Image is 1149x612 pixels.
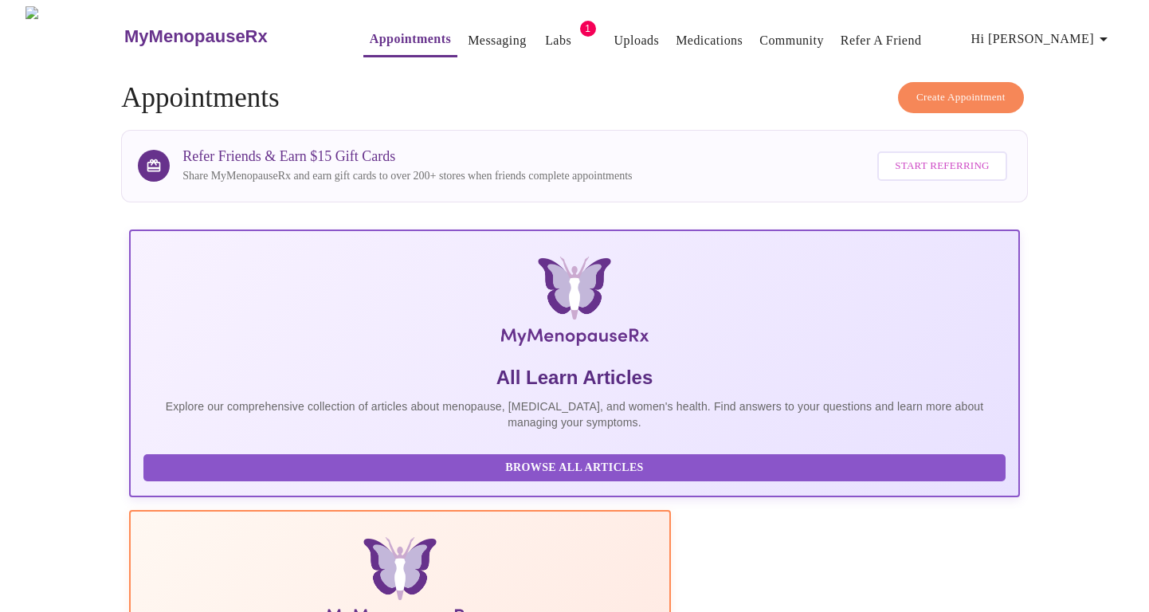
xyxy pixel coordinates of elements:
a: Uploads [614,29,660,52]
button: Medications [669,25,749,57]
p: Explore our comprehensive collection of articles about menopause, [MEDICAL_DATA], and women's hea... [143,398,1005,430]
img: MyMenopauseRx Logo [25,6,123,66]
button: Refer a Friend [834,25,928,57]
span: Create Appointment [916,88,1006,107]
button: Labs [533,25,584,57]
a: Messaging [468,29,526,52]
button: Uploads [608,25,666,57]
button: Community [753,25,830,57]
button: Messaging [461,25,532,57]
h4: Appointments [121,82,1027,114]
button: Start Referring [877,151,1006,181]
a: Appointments [370,28,451,50]
button: Appointments [363,23,457,57]
a: Labs [545,29,571,52]
button: Create Appointment [898,82,1024,113]
h3: MyMenopauseRx [124,26,268,47]
h5: All Learn Articles [143,365,1005,390]
p: Share MyMenopauseRx and earn gift cards to over 200+ stores when friends complete appointments [182,168,632,184]
button: Hi [PERSON_NAME] [965,23,1120,55]
h3: Refer Friends & Earn $15 Gift Cards [182,148,632,165]
span: Browse All Articles [159,458,989,478]
a: Start Referring [873,143,1010,189]
a: Refer a Friend [841,29,922,52]
span: 1 [580,21,596,37]
span: Start Referring [895,157,989,175]
a: Browse All Articles [143,460,1009,473]
a: MyMenopauseRx [123,9,331,65]
a: Community [759,29,824,52]
img: MyMenopauseRx Logo [277,257,872,352]
button: Browse All Articles [143,454,1005,482]
span: Hi [PERSON_NAME] [971,28,1113,50]
a: Medications [676,29,743,52]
